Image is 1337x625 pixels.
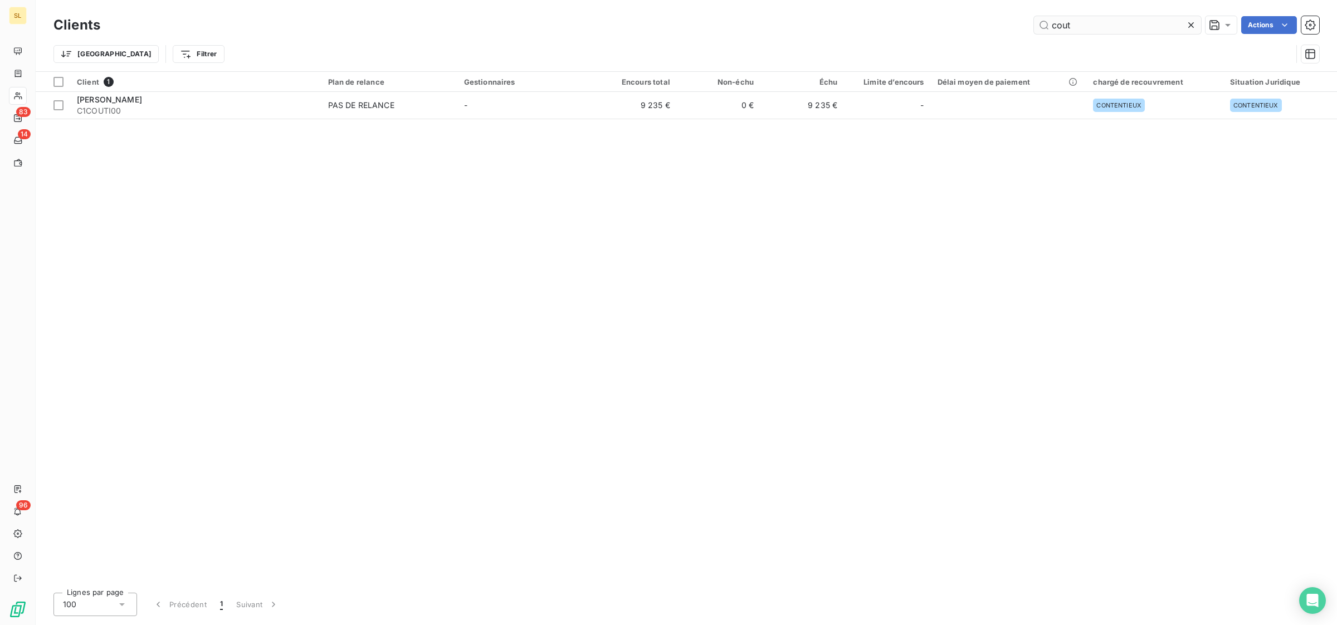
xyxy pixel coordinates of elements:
div: chargé de recouvrement [1093,77,1217,86]
button: Actions [1241,16,1297,34]
span: 1 [220,599,223,610]
span: 96 [16,500,31,510]
div: Situation Juridique [1230,77,1330,86]
span: 100 [63,599,76,610]
button: Suivant [230,593,286,616]
button: Filtrer [173,45,224,63]
h3: Clients [53,15,100,35]
td: 9 235 € [593,92,677,119]
span: CONTENTIEUX [1096,102,1141,109]
button: [GEOGRAPHIC_DATA] [53,45,159,63]
span: - [920,100,924,111]
span: 1 [104,77,114,87]
button: Précédent [146,593,213,616]
td: 9 235 € [760,92,844,119]
button: 1 [213,593,230,616]
span: 83 [16,107,31,117]
div: PAS DE RELANCE [328,100,394,111]
div: Échu [767,77,837,86]
div: Plan de relance [328,77,451,86]
span: CONTENTIEUX [1233,102,1279,109]
div: Gestionnaires [464,77,587,86]
span: 14 [18,129,31,139]
div: SL [9,7,27,25]
div: Open Intercom Messenger [1299,587,1326,614]
span: C1COUTI00 [77,105,315,116]
div: Délai moyen de paiement [938,77,1080,86]
span: [PERSON_NAME] [77,95,142,104]
img: Logo LeanPay [9,600,27,618]
div: Limite d’encours [851,77,924,86]
div: Encours total [600,77,670,86]
div: Non-échu [684,77,754,86]
span: - [464,100,467,110]
td: 0 € [677,92,760,119]
span: Client [77,77,99,86]
input: Rechercher [1034,16,1201,34]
